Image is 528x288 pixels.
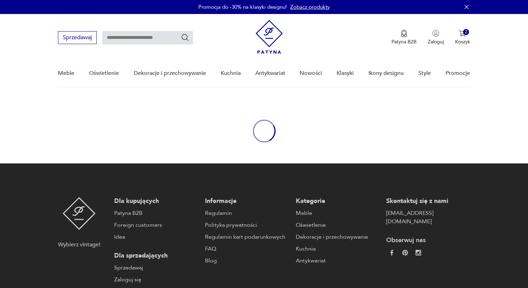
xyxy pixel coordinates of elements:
a: Promocje [446,60,470,87]
a: Polityka prywatności [205,221,289,229]
p: Promocja do -30% na klasyki designu! [198,3,287,10]
img: Patyna - sklep z meblami i dekoracjami vintage [256,20,283,54]
a: Patyna B2B [114,209,198,217]
p: Wybierz vintage! [58,240,100,249]
button: Zaloguj [428,30,444,45]
a: Oświetlenie [89,60,119,87]
a: Ikona medaluPatyna B2B [391,30,417,45]
a: Kuchnia [221,60,241,87]
img: c2fd9cf7f39615d9d6839a72ae8e59e5.webp [416,250,421,255]
a: Blog [205,257,289,265]
a: Kuchnia [296,245,380,253]
p: Dla kupujących [114,197,198,205]
a: Antykwariat [296,257,380,265]
a: Klasyki [337,60,354,87]
a: Zaloguj się [114,275,198,284]
a: Meble [58,60,74,87]
p: Obserwuj nas [386,236,470,245]
a: FAQ [205,245,289,253]
a: Sprzedawaj [114,264,198,272]
img: Ikonka użytkownika [432,30,439,37]
button: Sprzedawaj [58,31,97,44]
a: Meble [296,209,380,217]
img: Ikona koszyka [459,30,466,37]
a: Regulamin kart podarunkowych [205,233,289,241]
button: 2Koszyk [455,30,470,45]
p: Informacje [205,197,289,205]
p: Zaloguj [428,38,444,45]
p: Koszyk [455,38,470,45]
img: 37d27d81a828e637adc9f9cb2e3d3a8a.webp [402,250,408,255]
img: da9060093f698e4c3cedc1453eec5031.webp [389,250,395,255]
a: Dekoracje i przechowywanie [134,60,206,87]
p: Dla sprzedających [114,252,198,260]
p: Kategorie [296,197,380,205]
a: Style [418,60,431,87]
img: Patyna - sklep z meblami i dekoracjami vintage [63,197,96,230]
button: Patyna B2B [391,30,417,45]
a: Idea [114,233,198,241]
a: Ikony designu [368,60,404,87]
a: Oświetlenie [296,221,380,229]
a: Sprzedawaj [58,36,97,41]
a: Antykwariat [255,60,285,87]
a: Zobacz produkty [290,3,330,10]
img: Ikona medalu [401,30,408,37]
a: Regulamin [205,209,289,217]
a: Nowości [300,60,322,87]
div: 2 [463,29,469,35]
a: [EMAIL_ADDRESS][DOMAIN_NAME] [386,209,470,226]
button: Szukaj [181,33,189,42]
p: Patyna B2B [391,38,417,45]
a: Foreign customers [114,221,198,229]
a: Dekoracje i przechowywanie [296,233,380,241]
p: Skontaktuj się z nami [386,197,470,205]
